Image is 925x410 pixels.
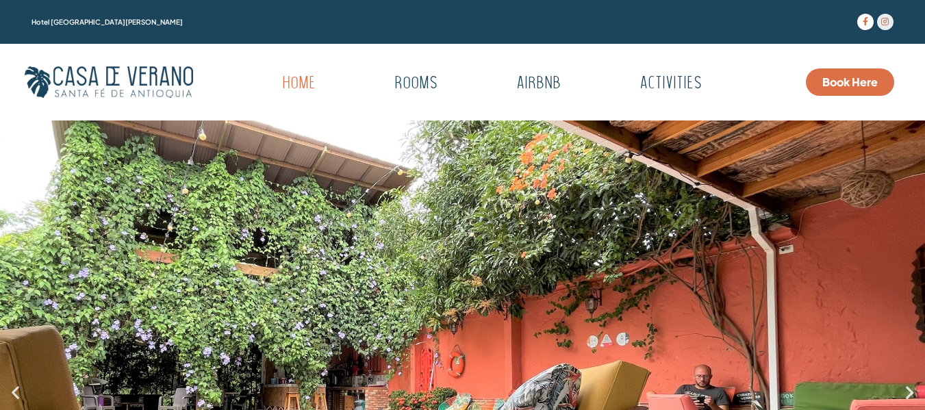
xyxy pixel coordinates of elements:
[31,18,732,25] h1: Hotel [GEOGRAPHIC_DATA][PERSON_NAME]
[822,77,878,88] span: Book Here
[7,383,24,400] div: Previous slide
[248,68,350,100] a: Home
[482,68,595,100] a: Airbnb
[360,68,472,100] a: Rooms
[901,383,918,400] div: Next slide
[605,68,736,100] a: Activities
[806,68,894,96] a: Book Here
